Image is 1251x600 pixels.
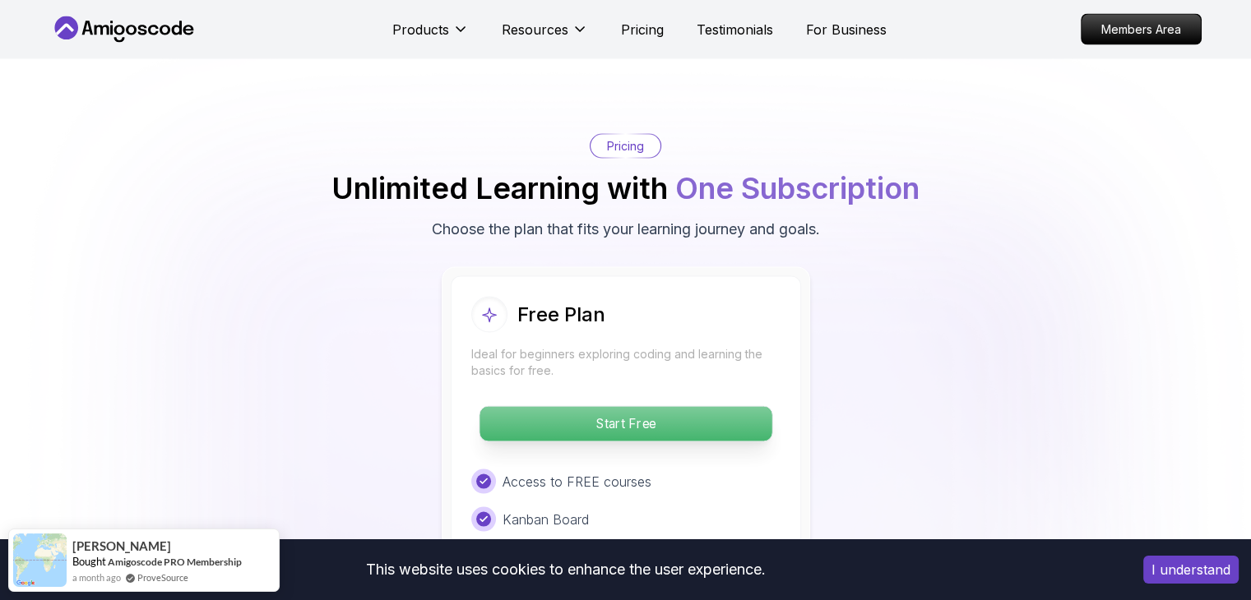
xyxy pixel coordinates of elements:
h2: Unlimited Learning with [331,172,920,205]
h2: Free Plan [517,302,605,328]
p: Choose the plan that fits your learning journey and goals. [432,218,820,241]
button: Resources [502,20,588,53]
p: Start Free [480,407,771,441]
p: Resources [502,20,568,39]
span: [PERSON_NAME] [72,539,171,553]
a: Start Free [471,416,781,432]
p: Products [392,20,449,39]
button: Accept cookies [1143,556,1239,584]
p: Access to FREE courses [503,472,651,492]
p: Kanban Board [503,510,589,529]
span: Bought [72,555,106,568]
p: Pricing [607,138,644,155]
span: a month ago [72,570,121,584]
a: For Business [806,20,887,39]
a: ProveSource [137,570,188,584]
a: Testimonials [697,20,773,39]
a: Members Area [1081,14,1202,45]
iframe: chat widget [1182,534,1235,584]
p: Members Area [1082,15,1201,44]
span: One Subscription [675,170,920,206]
a: Amigoscode PRO Membership [108,556,242,568]
p: Ideal for beginners exploring coding and learning the basics for free. [471,346,781,379]
img: provesource social proof notification image [13,533,67,587]
div: This website uses cookies to enhance the user experience. [12,552,1119,588]
button: Start Free [479,406,772,442]
button: Products [392,20,469,53]
a: Pricing [621,20,664,39]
